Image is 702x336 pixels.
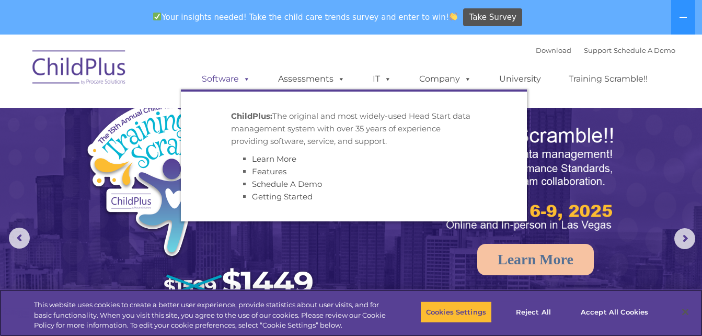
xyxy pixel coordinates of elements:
a: Schedule A Demo [252,179,322,189]
button: Reject All [501,301,566,323]
a: University [489,69,551,89]
a: Download [536,46,571,54]
button: Close [674,300,697,323]
a: Company [409,69,482,89]
span: Last name [145,69,177,77]
a: Training Scramble!! [558,69,658,89]
p: The original and most widely-used Head Start data management system with over 35 years of experie... [231,110,477,148]
img: 👏 [450,13,457,20]
font: | [536,46,675,54]
span: Phone number [145,112,190,120]
div: This website uses cookies to create a better user experience, provide statistics about user visit... [34,300,386,331]
a: Learn More [252,154,296,164]
a: Assessments [268,69,355,89]
a: IT [362,69,402,89]
a: Schedule A Demo [614,46,675,54]
strong: ChildPlus: [231,111,272,121]
span: Take Survey [469,8,516,27]
button: Cookies Settings [420,301,492,323]
img: ChildPlus by Procare Solutions [27,43,132,95]
a: Getting Started [252,192,313,201]
img: ✅ [153,13,161,20]
span: Your insights needed! Take the child care trends survey and enter to win! [149,7,462,27]
button: Accept All Cookies [575,301,654,323]
a: Learn More [477,244,594,275]
a: Software [191,69,261,89]
a: Features [252,166,286,176]
a: Support [584,46,612,54]
a: Take Survey [463,8,522,27]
